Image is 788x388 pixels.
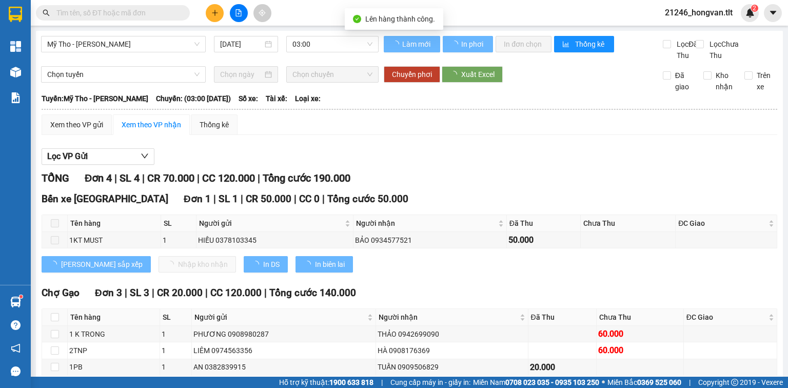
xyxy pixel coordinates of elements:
span: message [11,366,21,376]
strong: 0708 023 035 - 0935 103 250 [505,378,599,386]
div: 20.000 [530,361,595,374]
div: PHƯƠNG 0908980287 [193,328,374,340]
span: loading [392,41,401,48]
span: | [197,172,200,184]
div: 60.000 [598,344,682,357]
input: Tìm tên, số ĐT hoặc mã đơn [56,7,178,18]
span: loading [252,261,263,268]
span: Thống kê [575,38,606,50]
span: TỔNG [42,172,69,184]
span: Lọc Chưa Thu [705,38,745,61]
div: Bến xe [GEOGRAPHIC_DATA] [6,73,251,101]
button: aim [253,4,271,22]
div: AN 0382839915 [193,361,374,373]
div: 50.000 [508,234,579,246]
span: Tài xế: [266,93,287,104]
span: question-circle [11,320,21,330]
span: 21246_hongvan.tlt [657,6,741,19]
b: Tuyến: Mỹ Tho - [PERSON_NAME] [42,94,148,103]
span: Miền Bắc [607,377,681,388]
button: Chuyển phơi [384,66,440,83]
img: dashboard-icon [10,41,21,52]
img: solution-icon [10,92,21,103]
button: Làm mới [384,36,440,52]
span: SL 1 [219,193,238,205]
span: | [294,193,297,205]
span: Bến xe [GEOGRAPHIC_DATA] [42,193,168,205]
span: CR 50.000 [246,193,291,205]
button: In đơn chọn [496,36,551,52]
span: Lọc Đã Thu [673,38,699,61]
span: Người nhận [379,312,517,323]
img: icon-new-feature [745,8,755,17]
span: Chợ Gạo [42,287,80,299]
span: | [322,193,325,205]
img: logo-vxr [9,7,22,22]
div: THẢO 0942699090 [378,328,526,340]
span: [PERSON_NAME] sắp xếp [61,259,143,270]
span: Đơn 3 [95,287,122,299]
div: 60.000 [598,327,682,340]
img: warehouse-icon [10,297,21,307]
span: Đã giao [671,70,696,92]
span: CC 120.000 [202,172,255,184]
div: TUẤN 0909506829 [378,361,526,373]
div: 1 [162,345,190,356]
button: In DS [244,256,288,273]
button: Xuất Excel [442,66,503,83]
div: 2TNP [69,345,158,356]
th: Tên hàng [68,309,160,326]
button: file-add [230,4,248,22]
div: HÀ 0908176369 [378,345,526,356]
div: Xem theo VP gửi [50,119,103,130]
th: Chưa Thu [597,309,684,326]
span: In phơi [461,38,485,50]
span: notification [11,343,21,353]
div: 1 [162,361,190,373]
sup: 1 [19,295,23,298]
button: Lọc VP Gửi [42,148,154,165]
span: Tổng cước 190.000 [263,172,350,184]
div: 1PB [69,361,158,373]
div: 1 [162,328,190,340]
span: SL 4 [120,172,140,184]
span: Mỹ Tho - Hồ Chí Minh [47,36,200,52]
span: CR 20.000 [157,287,203,299]
span: Lên hàng thành công. [365,15,435,23]
span: loading [50,261,61,268]
span: file-add [235,9,242,16]
span: search [43,9,50,16]
button: In phơi [443,36,493,52]
span: plus [211,9,219,16]
span: | [264,287,267,299]
span: | [114,172,117,184]
span: Chọn chuyến [292,67,373,82]
span: CC 0 [299,193,320,205]
div: 1 [163,235,194,246]
span: CC 120.000 [210,287,262,299]
div: 1 K TRONG [69,328,158,340]
span: Xuất Excel [461,69,495,80]
span: In biên lai [315,259,345,270]
span: | [689,377,691,388]
span: Kho nhận [712,70,737,92]
span: Tổng cước 50.000 [327,193,408,205]
span: Người gửi [199,218,343,229]
span: bar-chart [562,41,571,49]
div: 1KT MUST [69,235,159,246]
button: Nhập kho nhận [159,256,236,273]
span: Số xe: [239,93,258,104]
span: Trên xe [753,70,778,92]
span: aim [259,9,266,16]
span: ⚪️ [602,380,605,384]
button: plus [206,4,224,22]
span: | [152,287,154,299]
div: LIÊM 0974563356 [193,345,374,356]
span: In DS [263,259,280,270]
input: Chọn ngày [220,69,262,80]
th: Đã Thu [528,309,597,326]
span: Chọn tuyến [47,67,200,82]
span: Hỗ trợ kỹ thuật: [279,377,373,388]
span: ĐC Giao [678,218,766,229]
th: SL [161,215,196,232]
